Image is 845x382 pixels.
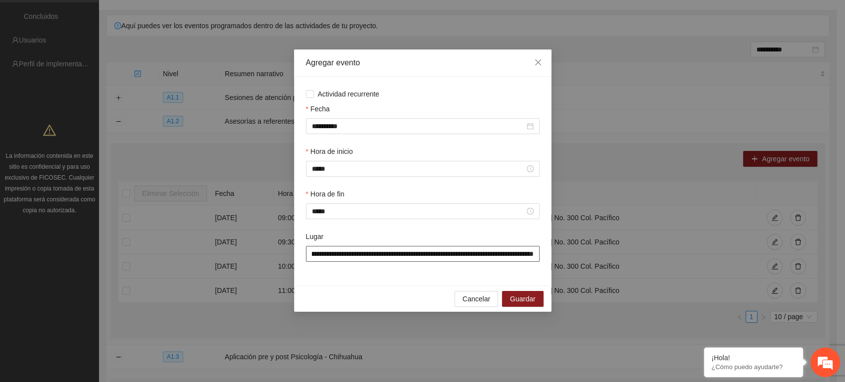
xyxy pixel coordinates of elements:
[711,354,795,362] div: ¡Hola!
[454,291,498,307] button: Cancelar
[312,121,525,132] input: Fecha
[51,50,166,63] div: Chatee con nosotros ahora
[306,57,540,68] div: Agregar evento
[306,103,330,114] label: Fecha
[306,189,345,199] label: Hora de fin
[711,363,795,371] p: ¿Cómo puedo ayudarte?
[306,146,353,157] label: Hora de inicio
[306,231,324,242] label: Lugar
[306,246,540,262] input: Lugar
[510,293,535,304] span: Guardar
[312,163,525,174] input: Hora de inicio
[312,206,525,217] input: Hora de fin
[525,49,551,76] button: Close
[502,291,543,307] button: Guardar
[462,293,490,304] span: Cancelar
[57,132,137,232] span: Estamos en línea.
[534,58,542,66] span: close
[162,5,186,29] div: Minimizar ventana de chat en vivo
[5,270,189,305] textarea: Escriba su mensaje y pulse “Intro”
[314,89,384,99] span: Actividad recurrente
